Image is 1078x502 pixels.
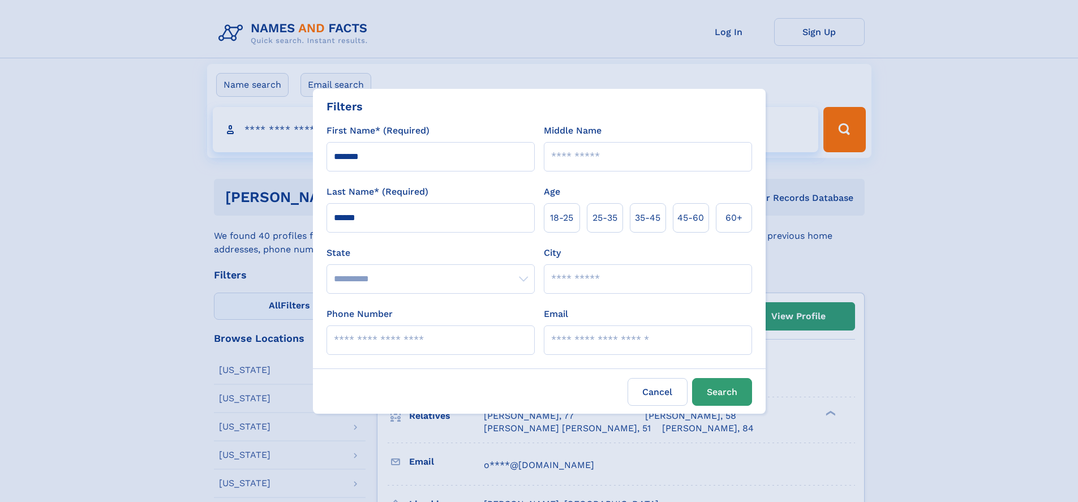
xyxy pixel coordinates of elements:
[544,185,560,199] label: Age
[725,211,742,225] span: 60+
[327,185,428,199] label: Last Name* (Required)
[692,378,752,406] button: Search
[677,211,704,225] span: 45‑60
[544,246,561,260] label: City
[327,124,430,138] label: First Name* (Required)
[592,211,617,225] span: 25‑35
[544,124,602,138] label: Middle Name
[635,211,660,225] span: 35‑45
[550,211,573,225] span: 18‑25
[544,307,568,321] label: Email
[327,246,535,260] label: State
[628,378,688,406] label: Cancel
[327,98,363,115] div: Filters
[327,307,393,321] label: Phone Number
